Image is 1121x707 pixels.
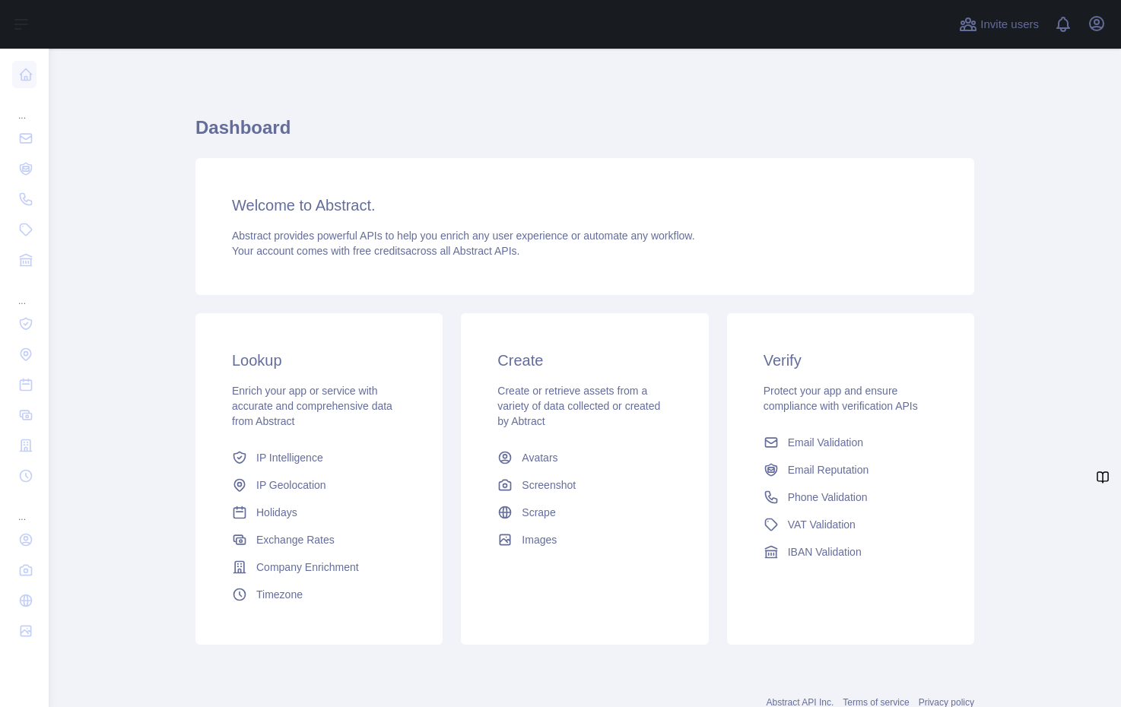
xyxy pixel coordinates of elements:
[764,385,918,412] span: Protect your app and ensure compliance with verification APIs
[522,505,555,520] span: Scrape
[256,587,303,602] span: Timezone
[226,499,412,526] a: Holidays
[522,450,557,465] span: Avatars
[491,499,678,526] a: Scrape
[788,435,863,450] span: Email Validation
[788,462,869,477] span: Email Reputation
[226,581,412,608] a: Timezone
[757,456,944,483] a: Email Reputation
[757,483,944,511] a: Phone Validation
[232,195,938,216] h3: Welcome to Abstract.
[232,230,695,242] span: Abstract provides powerful APIs to help you enrich any user experience or automate any workflow.
[12,91,37,122] div: ...
[491,444,678,471] a: Avatars
[788,517,856,532] span: VAT Validation
[764,350,938,371] h3: Verify
[757,538,944,566] a: IBAN Validation
[195,116,974,152] h1: Dashboard
[256,532,335,547] span: Exchange Rates
[12,493,37,523] div: ...
[522,532,557,547] span: Images
[256,560,359,575] span: Company Enrichment
[256,477,326,493] span: IP Geolocation
[497,350,672,371] h3: Create
[757,429,944,456] a: Email Validation
[497,385,660,427] span: Create or retrieve assets from a variety of data collected or created by Abtract
[226,553,412,581] a: Company Enrichment
[491,526,678,553] a: Images
[757,511,944,538] a: VAT Validation
[232,385,392,427] span: Enrich your app or service with accurate and comprehensive data from Abstract
[353,245,405,257] span: free credits
[226,526,412,553] a: Exchange Rates
[232,245,519,257] span: Your account comes with across all Abstract APIs.
[12,277,37,307] div: ...
[226,471,412,499] a: IP Geolocation
[788,544,862,560] span: IBAN Validation
[956,12,1042,36] button: Invite users
[788,490,868,505] span: Phone Validation
[226,444,412,471] a: IP Intelligence
[256,450,323,465] span: IP Intelligence
[980,16,1039,33] span: Invite users
[491,471,678,499] a: Screenshot
[232,350,406,371] h3: Lookup
[256,505,297,520] span: Holidays
[522,477,576,493] span: Screenshot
